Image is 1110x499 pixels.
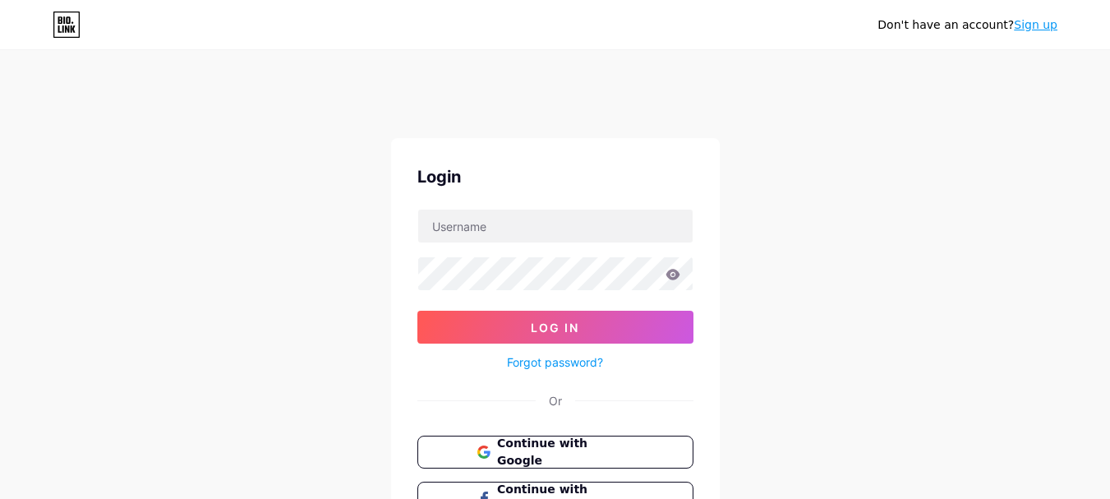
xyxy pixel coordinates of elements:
[417,164,693,189] div: Login
[418,210,693,243] input: Username
[507,353,603,371] a: Forgot password?
[549,392,562,409] div: Or
[417,436,693,469] button: Continue with Google
[877,16,1057,34] div: Don't have an account?
[497,435,633,469] span: Continue with Google
[531,321,579,335] span: Log In
[1014,18,1057,31] a: Sign up
[417,311,693,344] button: Log In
